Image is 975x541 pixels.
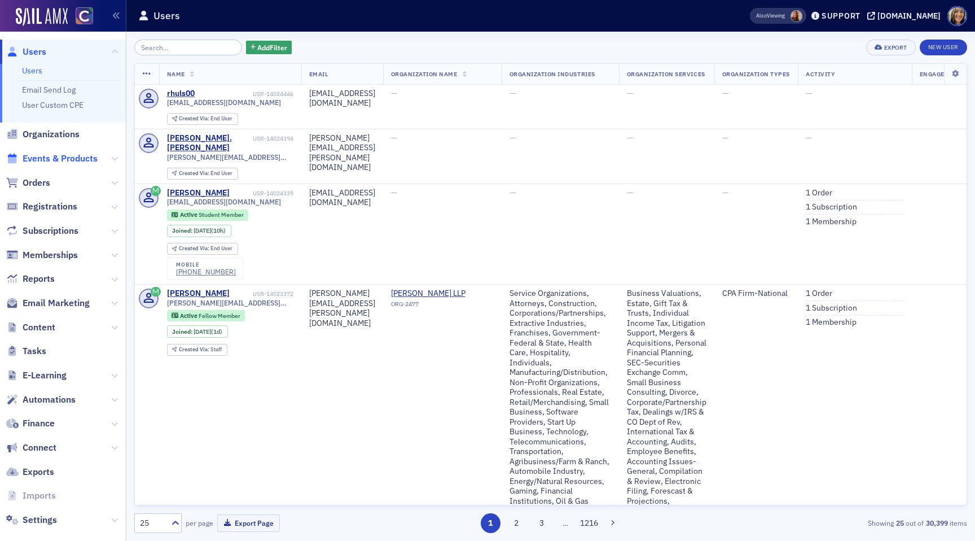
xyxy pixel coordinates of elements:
[23,249,78,261] span: Memberships
[756,12,767,19] div: Also
[6,321,55,334] a: Content
[246,41,292,55] button: AddFilter
[866,40,915,55] button: Export
[167,344,227,356] div: Created Via: Staff
[140,517,165,529] div: 25
[309,289,375,328] div: [PERSON_NAME][EMAIL_ADDRESS][PERSON_NAME][DOMAIN_NAME]
[790,10,802,22] span: Sheila Duggan
[6,466,54,478] a: Exports
[23,442,56,454] span: Connect
[806,70,835,78] span: Activity
[627,88,633,98] span: —
[309,70,328,78] span: Email
[23,200,77,213] span: Registrations
[867,12,945,20] button: [DOMAIN_NAME]
[391,300,494,312] div: ORG-2477
[194,227,226,234] div: (10h)
[510,133,516,143] span: —
[627,133,633,143] span: —
[179,246,232,252] div: End User
[180,312,199,320] span: Active
[391,133,397,143] span: —
[23,152,98,165] span: Events & Products
[167,225,231,237] div: Joined: 2025-09-12 00:00:00
[23,345,46,357] span: Tasks
[16,8,68,26] a: SailAMX
[6,297,90,309] a: Email Marketing
[627,70,705,78] span: Organization Services
[194,328,222,335] div: (1d)
[167,89,195,99] a: rhuls00
[23,514,57,526] span: Settings
[176,268,236,276] div: [PHONE_NUMBER]
[806,217,857,227] a: 1 Membership
[167,168,238,180] div: Created Via: End User
[179,115,210,122] span: Created Via :
[179,116,232,122] div: End User
[806,289,832,299] a: 1 Order
[167,289,230,299] div: [PERSON_NAME]
[557,518,573,528] span: …
[167,299,293,307] span: [PERSON_NAME][EMAIL_ADDRESS][PERSON_NAME][DOMAIN_NAME]
[167,188,230,198] a: [PERSON_NAME]
[6,128,80,141] a: Organizations
[23,466,54,478] span: Exports
[172,227,194,234] span: Joined :
[167,210,249,221] div: Active: Active: Student Member
[23,321,55,334] span: Content
[6,369,67,382] a: E-Learning
[884,45,907,51] div: Export
[391,289,494,299] a: [PERSON_NAME] LLP
[6,442,56,454] a: Connect
[167,153,293,162] span: [PERSON_NAME][EMAIL_ADDRESS][PERSON_NAME][DOMAIN_NAME]
[6,177,50,189] a: Orders
[23,177,50,189] span: Orders
[167,243,238,255] div: Created Via: End User
[23,297,90,309] span: Email Marketing
[806,202,857,212] a: 1 Subscription
[722,88,728,98] span: —
[23,46,46,58] span: Users
[167,133,251,153] a: [PERSON_NAME].[PERSON_NAME]
[153,9,180,23] h1: Users
[23,273,55,285] span: Reports
[179,245,210,252] span: Created Via :
[257,42,287,53] span: Add Filter
[722,187,728,198] span: —
[510,187,516,198] span: —
[186,518,213,528] label: per page
[199,312,240,320] span: Fellow Member
[176,261,236,268] div: mobile
[722,70,790,78] span: Organization Types
[920,40,967,55] a: New User
[217,514,280,532] button: Export Page
[532,513,552,533] button: 3
[199,211,244,219] span: Student Member
[23,225,78,237] span: Subscriptions
[179,169,210,177] span: Created Via :
[806,188,832,198] a: 1 Order
[23,369,67,382] span: E-Learning
[167,70,185,78] span: Name
[391,289,494,299] span: Crowe LLP
[309,133,375,173] div: [PERSON_NAME][EMAIL_ADDRESS][PERSON_NAME][DOMAIN_NAME]
[172,211,243,219] a: Active Student Member
[167,113,238,125] div: Created Via: End User
[172,312,240,320] a: Active Fellow Member
[6,46,46,58] a: Users
[697,518,967,528] div: Showing out of items
[877,11,941,21] div: [DOMAIN_NAME]
[231,290,293,298] div: USR-14023372
[722,133,728,143] span: —
[6,249,78,261] a: Memberships
[391,70,458,78] span: Organization Name
[894,518,906,528] strong: 25
[6,273,55,285] a: Reports
[22,66,42,76] a: Users
[806,303,857,313] a: 1 Subscription
[6,490,56,502] a: Imports
[6,394,76,406] a: Automations
[506,513,526,533] button: 2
